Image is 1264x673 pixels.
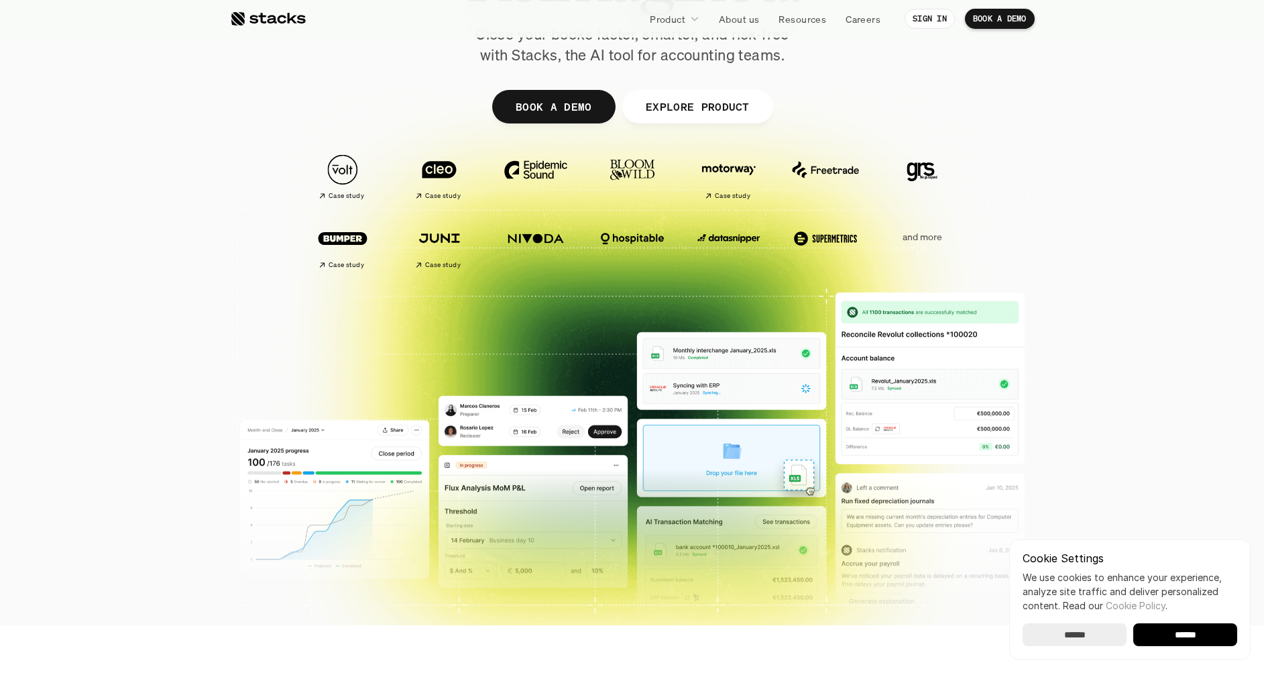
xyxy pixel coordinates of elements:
[329,192,364,200] h2: Case study
[650,12,685,26] p: Product
[158,311,217,320] a: Privacy Policy
[846,12,880,26] p: Careers
[398,216,481,274] a: Case study
[687,148,770,206] a: Case study
[715,192,750,200] h2: Case study
[492,90,615,123] a: BOOK A DEMO
[398,148,481,206] a: Case study
[905,9,955,29] a: SIGN IN
[1063,600,1167,611] span: Read our .
[465,24,800,66] p: Close your books faster, smarter, and risk-free with Stacks, the AI tool for accounting teams.
[1023,570,1237,613] p: We use cookies to enhance your experience, analyze site traffic and deliver personalized content.
[973,14,1027,23] p: BOOK A DEMO
[965,9,1035,29] a: BOOK A DEMO
[719,12,759,26] p: About us
[838,7,888,31] a: Careers
[301,216,384,274] a: Case study
[770,7,834,31] a: Resources
[329,261,364,269] h2: Case study
[645,97,749,116] p: EXPLORE PRODUCT
[880,231,964,243] p: and more
[515,97,591,116] p: BOOK A DEMO
[711,7,767,31] a: About us
[1023,553,1237,564] p: Cookie Settings
[425,192,461,200] h2: Case study
[1106,600,1165,611] a: Cookie Policy
[425,261,461,269] h2: Case study
[913,14,947,23] p: SIGN IN
[622,90,772,123] a: EXPLORE PRODUCT
[779,12,826,26] p: Resources
[301,148,384,206] a: Case study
